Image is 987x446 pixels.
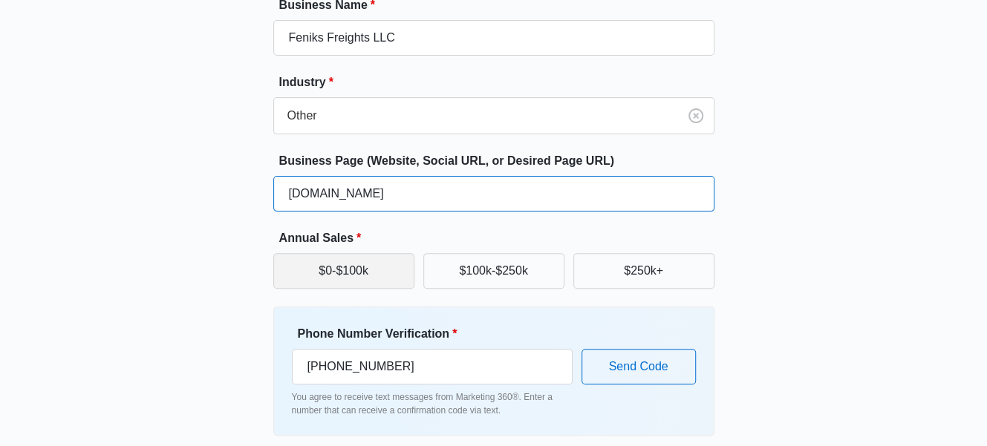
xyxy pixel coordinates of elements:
label: Annual Sales [279,229,720,247]
p: You agree to receive text messages from Marketing 360®. Enter a number that can receive a confirm... [292,390,573,417]
input: e.g. Jane's Plumbing [273,20,714,56]
input: Ex. +1-555-555-5555 [292,349,573,384]
label: Industry [279,73,720,91]
button: $100k-$250k [423,253,564,289]
button: Send Code [582,349,696,384]
input: e.g. janesplumbing.com [273,176,714,211]
label: Phone Number Verification [298,325,579,343]
button: $0-$100k [273,253,414,289]
button: Clear [684,104,708,128]
label: Business Page (Website, Social URL, or Desired Page URL) [279,152,720,170]
button: $250k+ [573,253,714,289]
